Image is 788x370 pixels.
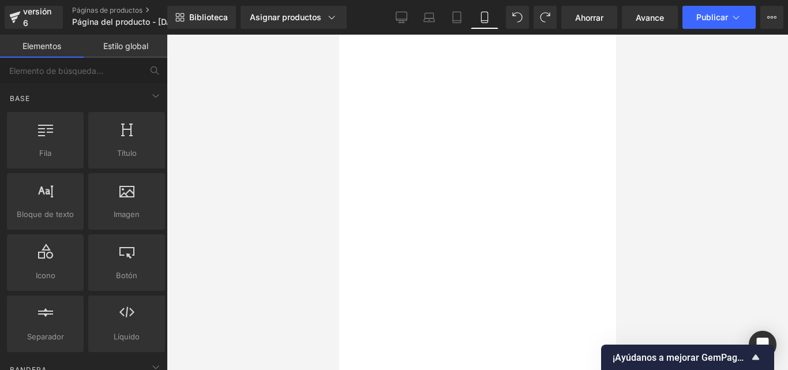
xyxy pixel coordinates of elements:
font: Imagen [114,210,140,219]
div: Abrir Intercom Messenger [749,331,776,358]
font: Bloque de texto [17,210,74,219]
a: Nueva Biblioteca [167,6,236,29]
font: Avance [636,13,664,23]
a: Avance [622,6,678,29]
a: versión 6 [5,6,63,29]
button: Rehacer [534,6,557,29]
font: Elementos [22,41,61,51]
font: Páginas de productos [72,6,142,14]
button: Publicar [682,6,756,29]
font: Título [117,148,137,158]
font: Página del producto - [DATE] 10:50:36 [72,17,220,27]
font: Icono [36,271,55,280]
font: Ahorrar [575,13,603,23]
button: Deshacer [506,6,529,29]
a: Computadora portátil [415,6,443,29]
font: Base [10,94,30,103]
font: Asignar productos [250,12,321,22]
font: Separador [27,332,64,341]
font: ¡Ayúdanos a mejorar GemPages! [613,352,749,363]
a: De oficina [388,6,415,29]
a: Tableta [443,6,471,29]
font: Estilo global [103,41,148,51]
font: Líquido [114,332,140,341]
font: Fila [39,148,51,158]
a: Páginas de productos [72,6,205,15]
a: Móvil [471,6,498,29]
button: Mostrar encuesta - ¡Ayúdanos a mejorar GemPages! [613,350,763,364]
font: Biblioteca [189,12,228,22]
font: Botón [116,271,137,280]
button: Más [760,6,783,29]
font: Publicar [696,12,728,22]
font: versión 6 [23,6,51,28]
